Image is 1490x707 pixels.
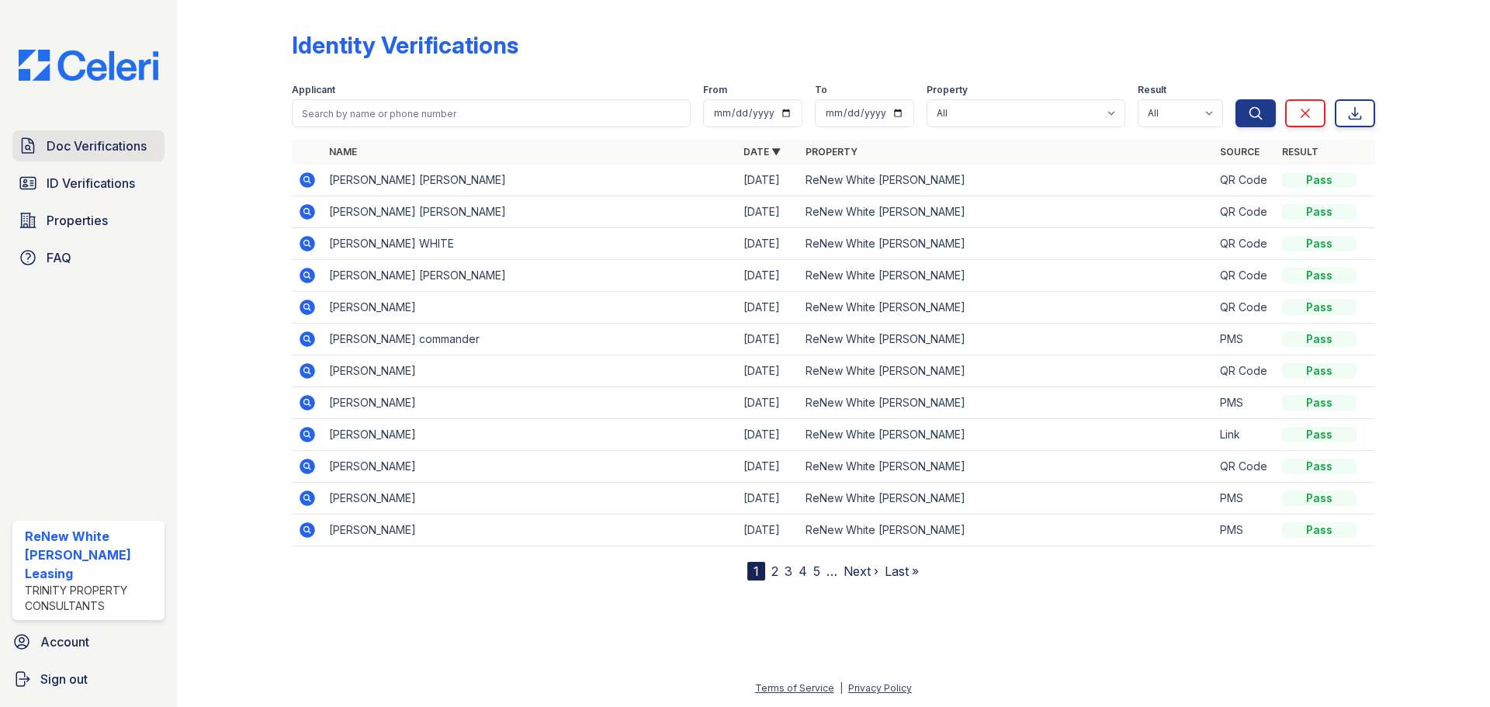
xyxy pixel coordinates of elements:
td: [DATE] [737,483,799,515]
td: [PERSON_NAME] [323,292,737,324]
div: Pass [1282,331,1357,347]
div: 1 [747,562,765,581]
div: Pass [1282,459,1357,474]
td: PMS [1214,483,1276,515]
span: … [826,562,837,581]
td: PMS [1214,515,1276,546]
td: [PERSON_NAME] WHITE [323,228,737,260]
td: [PERSON_NAME] [PERSON_NAME] [323,260,737,292]
td: ReNew White [PERSON_NAME] [799,515,1214,546]
a: FAQ [12,242,165,273]
td: [DATE] [737,515,799,546]
a: Properties [12,205,165,236]
div: ReNew White [PERSON_NAME] Leasing [25,527,158,583]
span: Doc Verifications [47,137,147,155]
label: Property [927,84,968,96]
a: Terms of Service [755,682,834,694]
span: ID Verifications [47,174,135,192]
img: CE_Logo_Blue-a8612792a0a2168367f1c8372b55b34899dd931a85d93a1a3d3e32e68fde9ad4.png [6,50,171,81]
a: Date ▼ [743,146,781,158]
td: [PERSON_NAME] [323,355,737,387]
div: Trinity Property Consultants [25,583,158,614]
td: [PERSON_NAME] commander [323,324,737,355]
td: [PERSON_NAME] [323,419,737,451]
td: [DATE] [737,165,799,196]
div: Pass [1282,172,1357,188]
td: QR Code [1214,228,1276,260]
td: PMS [1214,387,1276,419]
td: QR Code [1214,260,1276,292]
div: Pass [1282,427,1357,442]
a: Result [1282,146,1318,158]
div: Pass [1282,522,1357,538]
td: ReNew White [PERSON_NAME] [799,165,1214,196]
td: QR Code [1214,451,1276,483]
td: ReNew White [PERSON_NAME] [799,324,1214,355]
td: [DATE] [737,260,799,292]
td: QR Code [1214,292,1276,324]
div: Pass [1282,300,1357,315]
a: Account [6,626,171,657]
td: PMS [1214,324,1276,355]
div: Pass [1282,204,1357,220]
td: [DATE] [737,355,799,387]
td: [PERSON_NAME] [323,451,737,483]
a: 5 [813,563,820,579]
a: Sign out [6,664,171,695]
td: ReNew White [PERSON_NAME] [799,228,1214,260]
a: Source [1220,146,1260,158]
span: Sign out [40,670,88,688]
input: Search by name or phone number [292,99,691,127]
td: [PERSON_NAME] [323,515,737,546]
a: Doc Verifications [12,130,165,161]
div: Pass [1282,236,1357,251]
td: ReNew White [PERSON_NAME] [799,196,1214,228]
td: [DATE] [737,387,799,419]
div: Pass [1282,268,1357,283]
div: Identity Verifications [292,31,518,59]
td: ReNew White [PERSON_NAME] [799,483,1214,515]
div: Pass [1282,363,1357,379]
td: QR Code [1214,165,1276,196]
td: [DATE] [737,228,799,260]
span: Account [40,632,89,651]
span: Properties [47,211,108,230]
td: [PERSON_NAME] [323,387,737,419]
td: QR Code [1214,355,1276,387]
label: From [703,84,727,96]
td: ReNew White [PERSON_NAME] [799,355,1214,387]
td: ReNew White [PERSON_NAME] [799,451,1214,483]
td: [DATE] [737,451,799,483]
a: Privacy Policy [848,682,912,694]
a: Next › [844,563,878,579]
td: [PERSON_NAME] [323,483,737,515]
a: Name [329,146,357,158]
a: 2 [771,563,778,579]
div: Pass [1282,395,1357,411]
td: ReNew White [PERSON_NAME] [799,387,1214,419]
a: ID Verifications [12,168,165,199]
td: ReNew White [PERSON_NAME] [799,292,1214,324]
td: Link [1214,419,1276,451]
td: [PERSON_NAME] [PERSON_NAME] [323,196,737,228]
label: Result [1138,84,1166,96]
td: [DATE] [737,196,799,228]
td: [PERSON_NAME] [PERSON_NAME] [323,165,737,196]
td: [DATE] [737,324,799,355]
td: [DATE] [737,292,799,324]
td: ReNew White [PERSON_NAME] [799,419,1214,451]
a: Last » [885,563,919,579]
span: FAQ [47,248,71,267]
td: ReNew White [PERSON_NAME] [799,260,1214,292]
td: [DATE] [737,419,799,451]
div: | [840,682,843,694]
div: Pass [1282,490,1357,506]
a: Property [806,146,858,158]
a: 3 [785,563,792,579]
label: Applicant [292,84,335,96]
a: 4 [799,563,807,579]
td: QR Code [1214,196,1276,228]
label: To [815,84,827,96]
